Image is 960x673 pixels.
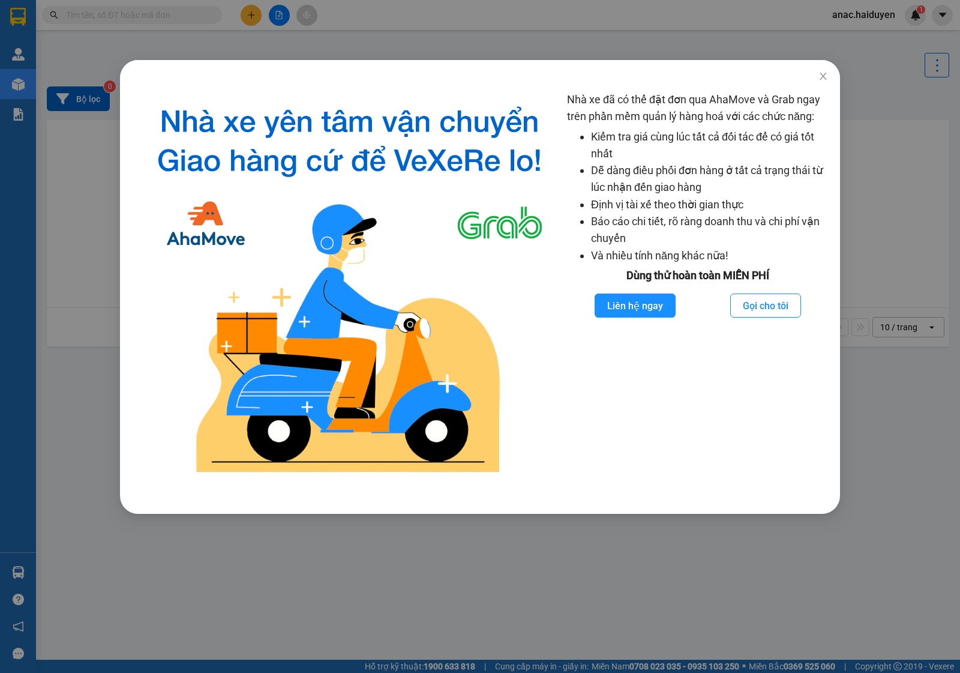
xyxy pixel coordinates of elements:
div: Nhà xe đã có thể đặt đơn qua AhaMove và Grab ngay trên phần mềm quản lý hàng hoá với các chức năng: [567,91,828,484]
div: Dùng thử hoàn toàn MIỄN PHÍ [567,267,828,284]
li: Dễ dàng điều phối đơn hàng ở tất cả trạng thái từ lúc nhận đến giao hàng [591,162,828,196]
button: Liên hệ ngay [595,294,676,318]
button: Close [806,60,840,94]
li: Kiểm tra giá cùng lúc tất cả đối tác để có giá tốt nhất [591,128,828,163]
li: Và nhiều tính năng khác nữa! [591,247,828,264]
button: Gọi cho tôi [730,294,801,318]
img: logo [142,91,557,484]
li: Định vị tài xế theo thời gian thực [591,196,828,213]
li: Báo cáo chi tiết, rõ ràng doanh thu và chi phí vận chuyển [591,213,828,247]
span: Liên hệ ngay [607,298,663,313]
span: close [818,71,828,81]
span: Gọi cho tôi [743,298,788,313]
